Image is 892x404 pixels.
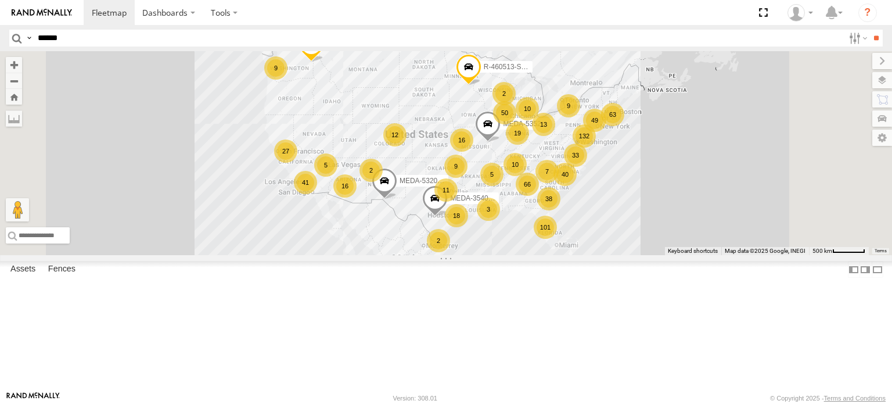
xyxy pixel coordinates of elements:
[601,103,624,126] div: 63
[42,262,81,278] label: Fences
[824,395,886,402] a: Terms and Conditions
[668,247,718,255] button: Keyboard shortcuts
[24,30,34,47] label: Search Query
[875,249,887,253] a: Terms (opens in new tab)
[537,187,560,210] div: 38
[872,261,883,278] label: Hide Summary Table
[450,128,473,152] div: 16
[6,198,29,221] button: Drag Pegman onto the map to open Street View
[477,198,500,221] div: 3
[359,159,383,182] div: 2
[557,94,580,117] div: 9
[859,261,871,278] label: Dock Summary Table to the Right
[503,153,527,176] div: 10
[534,216,557,239] div: 101
[809,247,869,255] button: Map Scale: 500 km per 53 pixels
[6,57,22,73] button: Zoom in
[445,204,468,227] div: 18
[6,392,60,404] a: Visit our Website
[6,73,22,89] button: Zoom out
[573,124,596,148] div: 132
[812,248,832,254] span: 500 km
[450,194,510,202] span: MEDA-354010-Roll
[583,109,606,132] div: 49
[844,30,869,47] label: Search Filter Options
[493,101,516,124] div: 50
[434,178,458,202] div: 11
[506,121,529,145] div: 19
[5,262,41,278] label: Assets
[294,171,317,194] div: 41
[516,97,539,120] div: 10
[492,82,516,105] div: 2
[444,155,467,178] div: 9
[400,177,459,185] span: MEDA-532005-Roll
[393,395,437,402] div: Version: 308.01
[333,174,357,198] div: 16
[427,229,450,252] div: 2
[553,163,577,186] div: 40
[314,153,337,177] div: 5
[503,120,563,128] span: MEDA-535204-Roll
[274,140,297,163] div: 27
[770,395,886,402] div: © Copyright 2025 -
[848,261,859,278] label: Dock Summary Table to the Left
[872,130,892,146] label: Map Settings
[858,3,877,22] i: ?
[532,113,555,136] div: 13
[6,89,22,105] button: Zoom Home
[264,56,287,80] div: 9
[783,4,817,22] div: Courtney Crawford
[516,173,539,196] div: 66
[725,248,805,254] span: Map data ©2025 Google, INEGI
[535,160,559,183] div: 7
[6,110,22,127] label: Measure
[12,9,72,17] img: rand-logo.svg
[383,123,407,146] div: 12
[484,63,535,71] span: R-460513-Swing
[564,144,587,167] div: 33
[480,163,503,186] div: 5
